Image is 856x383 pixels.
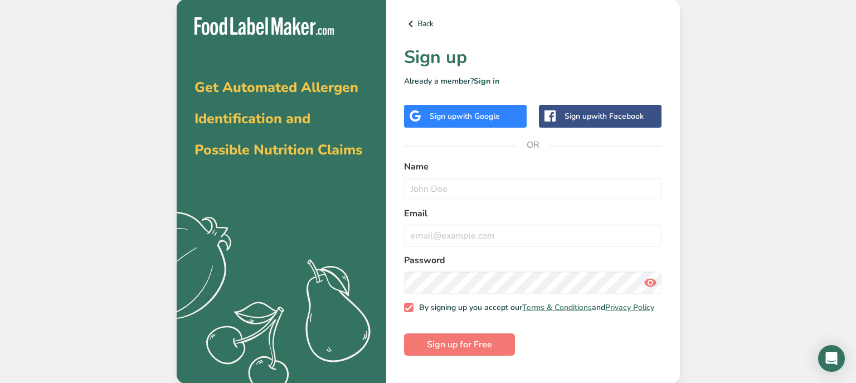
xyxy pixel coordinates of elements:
[404,44,662,71] h1: Sign up
[522,302,592,313] a: Terms & Conditions
[565,110,644,122] div: Sign up
[404,254,662,267] label: Password
[404,207,662,220] label: Email
[430,110,500,122] div: Sign up
[605,302,654,313] a: Privacy Policy
[516,128,549,162] span: OR
[404,75,662,87] p: Already a member?
[404,333,515,356] button: Sign up for Free
[194,17,334,36] img: Food Label Maker
[404,17,662,31] a: Back
[404,178,662,200] input: John Doe
[404,160,662,173] label: Name
[414,303,654,313] span: By signing up you accept our and
[427,338,492,351] span: Sign up for Free
[194,78,362,159] span: Get Automated Allergen Identification and Possible Nutrition Claims
[404,225,662,247] input: email@example.com
[591,111,644,122] span: with Facebook
[456,111,500,122] span: with Google
[474,76,499,86] a: Sign in
[818,345,845,372] div: Open Intercom Messenger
